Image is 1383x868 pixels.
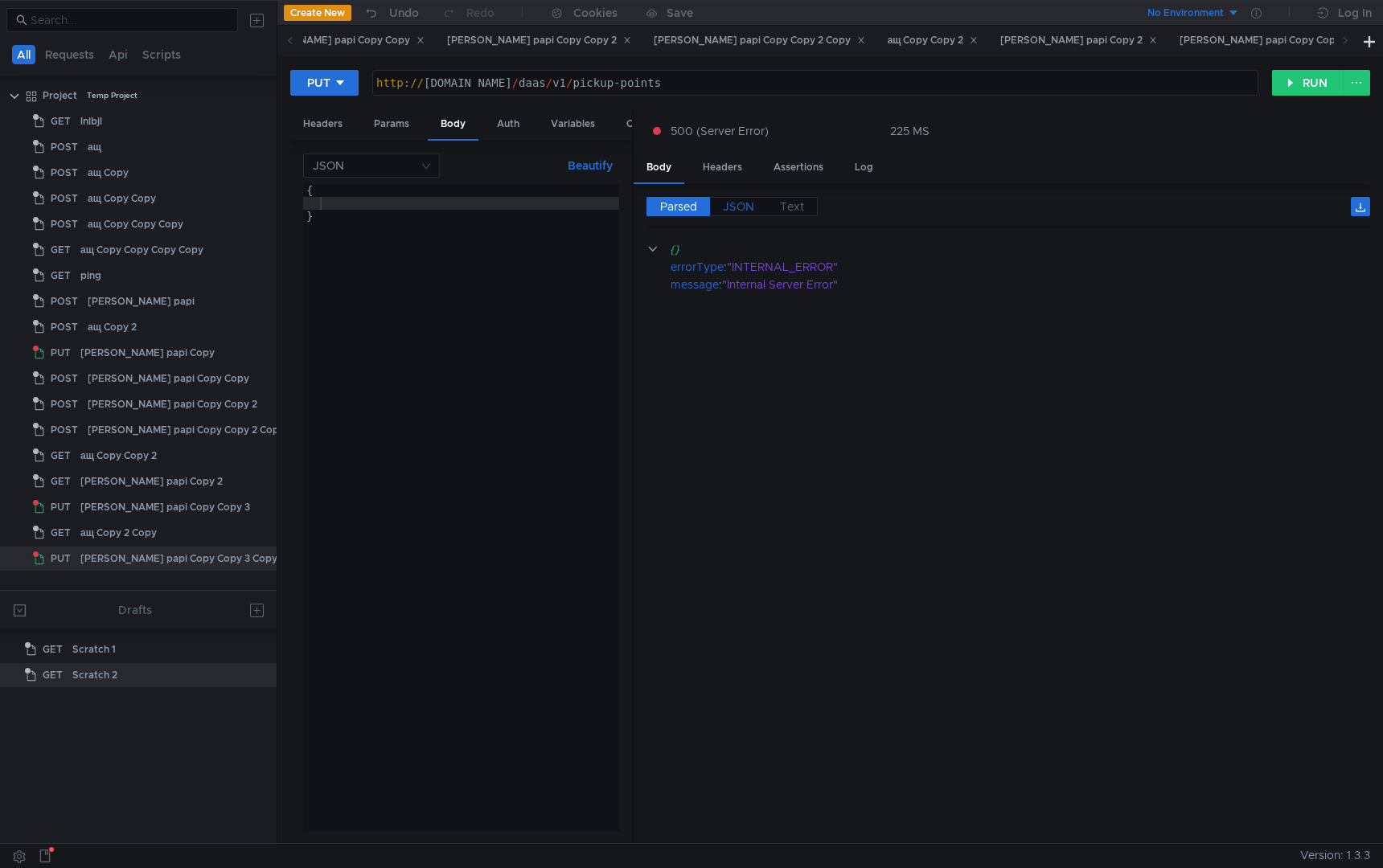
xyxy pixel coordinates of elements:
[890,124,930,138] div: 225 MS
[80,109,102,133] div: lnlbjl
[290,109,355,139] div: Headers
[88,186,156,211] div: ащ Copy Copy
[51,289,78,313] span: POST
[1300,844,1370,867] span: Version: 1.3.3
[88,366,249,391] div: [PERSON_NAME] papi Copy Copy
[671,258,724,276] div: errorType
[722,276,1348,293] div: "Internal Server Error"
[43,84,77,108] div: Project
[284,5,351,21] button: Create New
[72,637,116,661] div: Scratch 1
[671,276,719,293] div: message
[780,199,804,214] span: Text
[51,109,71,133] span: GET
[51,315,78,339] span: POST
[43,663,63,687] span: GET
[80,495,250,519] div: [PERSON_NAME] papi Copy Copy 3
[1000,32,1157,49] div: [PERSON_NAME] papi Copy 2
[660,199,697,214] span: Parsed
[888,32,979,49] div: ащ Copy Copy 2
[466,3,495,23] div: Redo
[80,444,157,468] div: ащ Copy Copy 2
[842,153,886,182] div: Log
[51,547,71,571] span: PUT
[80,264,101,288] div: ping
[428,109,478,141] div: Body
[80,469,223,493] div: [PERSON_NAME] papi Copy 2
[670,240,1348,258] div: {}
[104,45,133,64] button: Api
[88,289,195,313] div: [PERSON_NAME] papi
[561,156,619,175] button: Beautify
[723,199,754,214] span: JSON
[137,45,186,64] button: Scripts
[51,392,78,416] span: POST
[51,135,78,159] span: POST
[51,341,71,365] span: PUT
[43,637,63,661] span: GET
[80,521,157,545] div: ащ Copy 2 Copy
[690,153,755,182] div: Headers
[80,238,203,262] div: ащ Copy Copy Copy Copy
[51,521,71,545] span: GET
[389,3,419,23] div: Undo
[51,186,78,211] span: POST
[51,212,78,236] span: POST
[1272,70,1344,96] button: RUN
[88,418,285,442] div: [PERSON_NAME] papi Copy Copy 2 Copy
[88,135,101,159] div: ащ
[671,122,769,140] span: 500 (Server Error)
[51,469,71,493] span: GET
[538,109,608,139] div: Variables
[727,258,1348,276] div: "INTERNAL_ERROR"
[51,366,78,391] span: POST
[361,109,422,139] div: Params
[447,32,631,49] div: [PERSON_NAME] papi Copy Copy 2
[51,418,78,442] span: POST
[307,74,330,92] div: PUT
[118,600,152,620] div: Drafts
[573,3,618,23] div: Cookies
[1180,32,1364,49] div: [PERSON_NAME] papi Copy Copy 3
[51,161,78,185] span: POST
[88,161,129,185] div: ащ Copy
[667,7,693,18] div: Save
[51,264,71,288] span: GET
[80,341,215,365] div: [PERSON_NAME] papi Copy
[761,153,836,182] div: Assertions
[1338,3,1372,23] div: Log In
[51,238,71,262] span: GET
[88,212,183,236] div: ащ Copy Copy Copy
[248,32,425,49] div: [PERSON_NAME] papi Copy Copy
[484,109,532,139] div: Auth
[88,315,137,339] div: ащ Copy 2
[88,392,257,416] div: [PERSON_NAME] papi Copy Copy 2
[87,84,137,108] div: Temp Project
[31,11,228,29] input: Search...
[1147,6,1224,21] div: No Environment
[51,444,71,468] span: GET
[290,70,359,96] button: PUT
[351,1,430,25] button: Undo
[671,258,1370,276] div: :
[80,547,277,571] div: [PERSON_NAME] papi Copy Copy 3 Copy
[40,45,99,64] button: Requests
[671,276,1370,293] div: :
[12,45,35,64] button: All
[654,32,865,49] div: [PERSON_NAME] papi Copy Copy 2 Copy
[634,153,684,184] div: Body
[72,663,117,687] div: Scratch 2
[614,109,667,139] div: Other
[51,495,71,519] span: PUT
[430,1,506,25] button: Redo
